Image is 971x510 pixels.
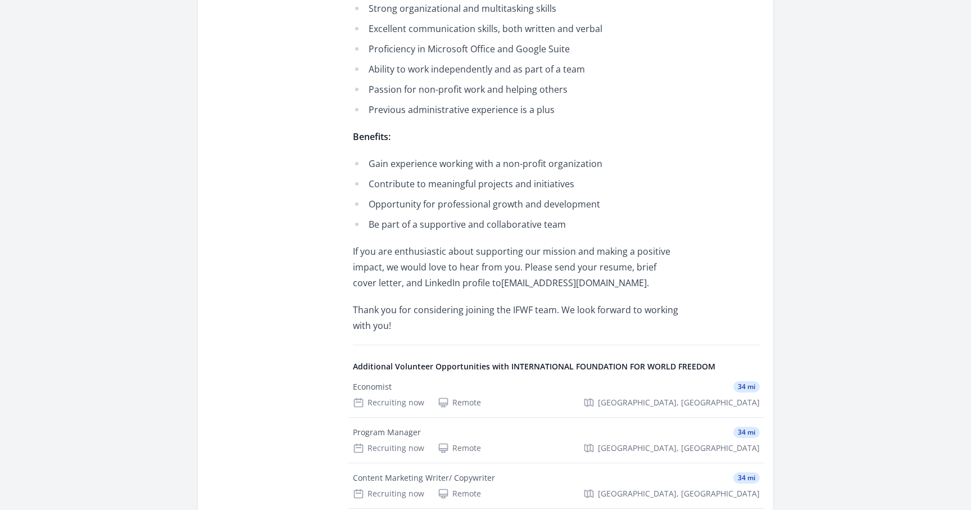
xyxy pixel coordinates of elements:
span: 34 mi [733,427,760,438]
div: Economist [353,381,392,392]
li: Excellent communication skills, both written and verbal [353,21,682,37]
span: [GEOGRAPHIC_DATA], [GEOGRAPHIC_DATA] [598,397,760,408]
span: [GEOGRAPHIC_DATA], [GEOGRAPHIC_DATA] [598,488,760,499]
li: Opportunity for professional growth and development [353,196,682,212]
h4: Additional Volunteer Opportunities with INTERNATIONAL FOUNDATION FOR WORLD FREEDOM [353,361,760,372]
strong: Benefits: [353,130,391,143]
div: Remote [438,443,481,454]
li: Be part of a supportive and collaborative team [353,216,682,232]
div: Content Marketing Writer/ Copywriter [353,472,495,484]
li: Previous administrative experience is a plus [353,102,682,118]
p: Thank you for considering joining the IFWF team. We look forward to working with you! [353,302,682,333]
span: [GEOGRAPHIC_DATA], [GEOGRAPHIC_DATA] [598,443,760,454]
div: Recruiting now [353,397,424,408]
a: Economist 34 mi Recruiting now Remote [GEOGRAPHIC_DATA], [GEOGRAPHIC_DATA] [348,372,764,417]
a: Content Marketing Writer/ Copywriter 34 mi Recruiting now Remote [GEOGRAPHIC_DATA], [GEOGRAPHIC_D... [348,463,764,508]
div: Remote [438,488,481,499]
a: Program Manager 34 mi Recruiting now Remote [GEOGRAPHIC_DATA], [GEOGRAPHIC_DATA] [348,418,764,463]
span: 34 mi [733,472,760,484]
li: Ability to work independently and as part of a team [353,61,682,77]
li: Contribute to meaningful projects and initiatives [353,176,682,192]
div: Program Manager [353,427,421,438]
li: Strong organizational and multitasking skills [353,1,682,16]
span: 34 mi [733,381,760,392]
div: Recruiting now [353,443,424,454]
li: Proficiency in Microsoft Office and Google Suite [353,41,682,57]
li: Gain experience working with a non-profit organization [353,156,682,171]
div: Recruiting now [353,488,424,499]
p: If you are enthusiastic about supporting our mission and making a positive impact, we would love ... [353,243,682,291]
div: Remote [438,397,481,408]
li: Passion for non-profit work and helping others [353,82,682,97]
